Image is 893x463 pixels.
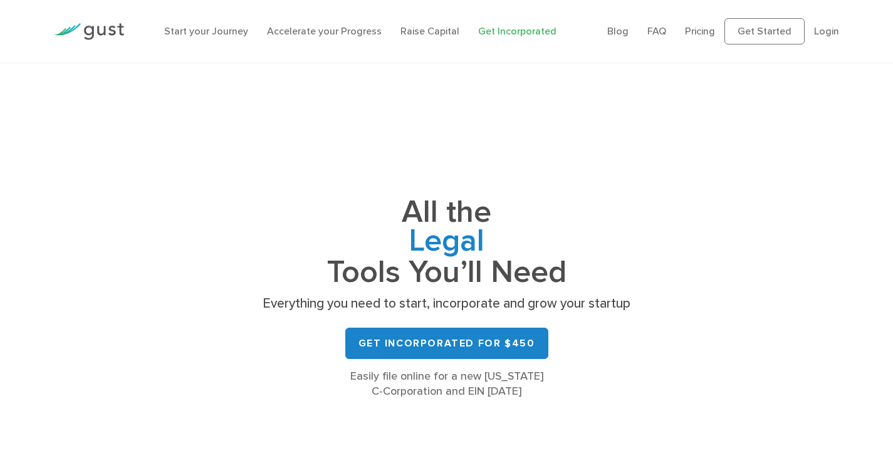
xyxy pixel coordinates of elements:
[724,18,805,44] a: Get Started
[259,369,635,399] div: Easily file online for a new [US_STATE] C-Corporation and EIN [DATE]
[164,25,248,37] a: Start your Journey
[400,25,459,37] a: Raise Capital
[259,227,635,258] span: Legal
[685,25,715,37] a: Pricing
[607,25,629,37] a: Blog
[647,25,666,37] a: FAQ
[259,295,635,313] p: Everything you need to start, incorporate and grow your startup
[54,23,124,40] img: Gust Logo
[478,25,556,37] a: Get Incorporated
[345,328,548,359] a: Get Incorporated for $450
[267,25,382,37] a: Accelerate your Progress
[814,25,839,37] a: Login
[259,198,635,286] h1: All the Tools You’ll Need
